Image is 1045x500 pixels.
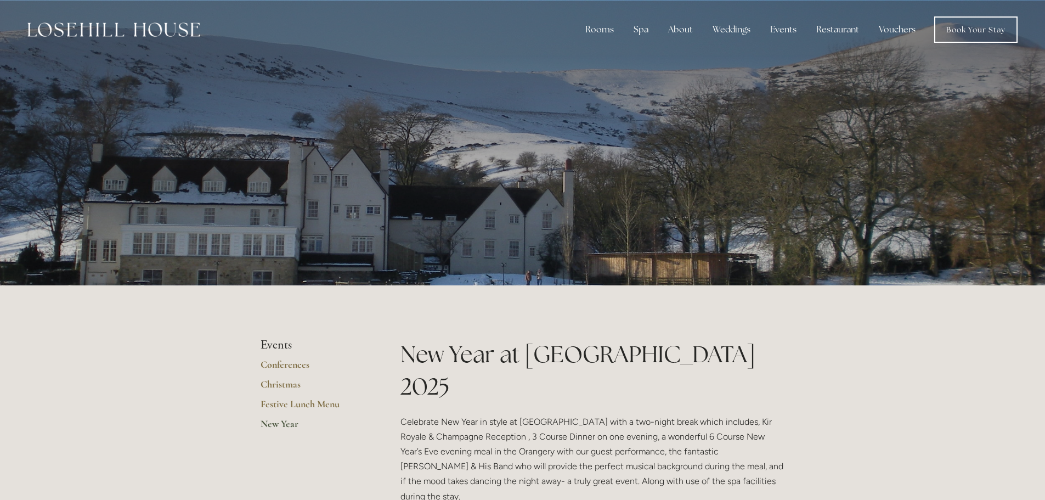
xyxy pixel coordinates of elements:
[807,19,868,41] div: Restaurant
[625,19,657,41] div: Spa
[400,338,785,403] h1: New Year at [GEOGRAPHIC_DATA] 2025
[577,19,623,41] div: Rooms
[934,16,1018,43] a: Book Your Stay
[704,19,759,41] div: Weddings
[27,23,200,37] img: Losehill House
[659,19,702,41] div: About
[261,378,365,398] a: Christmas
[261,338,365,352] li: Events
[261,398,365,418] a: Festive Lunch Menu
[870,19,924,41] a: Vouchers
[261,358,365,378] a: Conferences
[261,418,365,437] a: New Year
[761,19,805,41] div: Events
